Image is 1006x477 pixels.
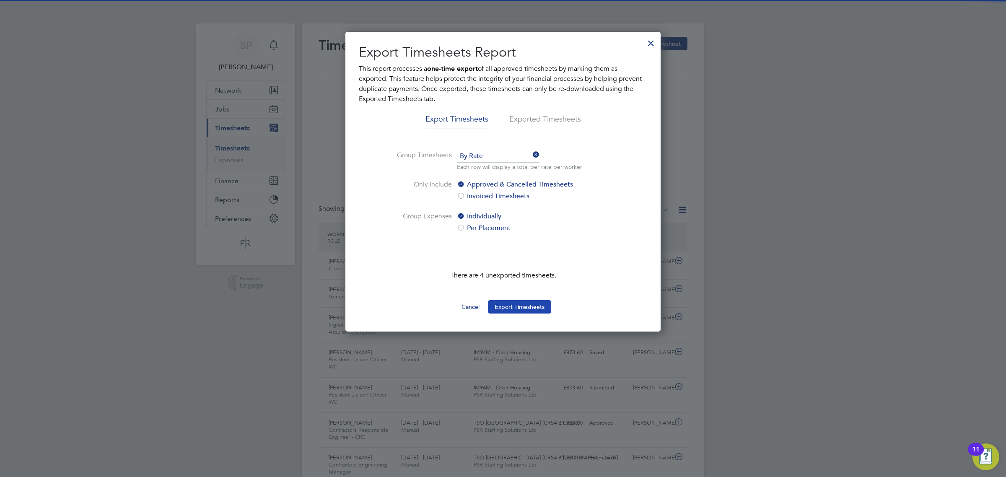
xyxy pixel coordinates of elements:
h2: Export Timesheets Report [359,44,647,61]
p: Each row will display a total per rate per worker [457,163,582,171]
b: one-time export [427,65,478,73]
label: Invoiced Timesheets [457,191,597,201]
label: Group Timesheets [389,150,452,169]
label: Group Expenses [389,211,452,233]
span: By Rate [457,150,539,163]
div: 11 [972,449,980,460]
label: Per Placement [457,223,597,233]
p: There are 4 unexported timesheets. [359,270,647,280]
label: Only Include [389,179,452,201]
button: Open Resource Center, 11 new notifications [972,443,999,470]
li: Exported Timesheets [509,114,581,129]
label: Individually [457,211,597,221]
label: Approved & Cancelled Timesheets [457,179,597,189]
button: Cancel [455,300,486,314]
p: This report processes a of all approved timesheets by marking them as exported. This feature help... [359,64,647,104]
button: Export Timesheets [488,300,551,314]
li: Export Timesheets [425,114,488,129]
